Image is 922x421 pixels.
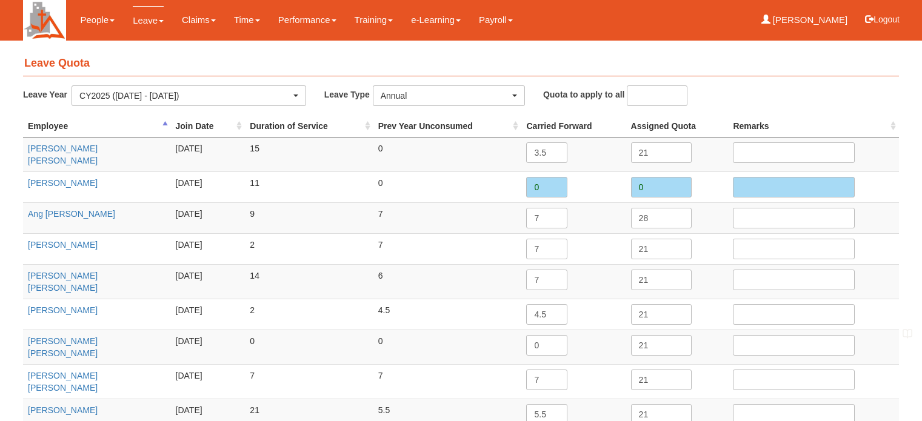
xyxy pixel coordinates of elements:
th: Carried Forward [521,115,626,138]
td: 4.5 [373,299,522,330]
a: e-Learning [411,6,461,34]
td: [DATE] [171,330,246,364]
label: Quota to apply to all [543,85,625,103]
a: [PERSON_NAME] [PERSON_NAME] [28,144,98,165]
td: 2 [245,233,373,264]
h4: Leave Quota [23,51,899,76]
a: [PERSON_NAME] [PERSON_NAME] [28,271,98,293]
td: 15 [245,137,373,171]
button: Annual [373,85,525,106]
a: Ang [PERSON_NAME] [28,209,115,219]
td: 0 [373,171,522,202]
th: Assigned Quota [626,115,729,138]
td: 9 [245,202,373,233]
button: Logout [857,5,908,34]
td: 6 [373,264,522,299]
td: 7 [373,202,522,233]
td: 7 [373,233,522,264]
td: 2 [245,299,373,330]
button: CY2025 ([DATE] - [DATE]) [72,85,306,106]
a: [PERSON_NAME] [28,405,98,415]
a: Payroll [479,6,513,34]
div: CY2025 ([DATE] - [DATE]) [79,90,291,102]
th: Employee : activate to sort column descending [23,115,171,138]
th: Prev Year Unconsumed : activate to sort column ascending [373,115,522,138]
label: Leave Type [324,85,373,103]
th: Join Date : activate to sort column ascending [171,115,246,138]
td: [DATE] [171,233,246,264]
td: [DATE] [171,299,246,330]
th: Duration of Service : activate to sort column ascending [245,115,373,138]
div: Annual [381,90,510,102]
td: 7 [373,364,522,399]
a: Leave [133,6,164,35]
td: 0 [373,330,522,364]
td: 0 [373,137,522,171]
a: [PERSON_NAME] [PERSON_NAME] [28,336,98,358]
th: Remarks : activate to sort column ascending [728,115,899,138]
td: 7 [245,364,373,399]
td: [DATE] [171,202,246,233]
a: Training [355,6,393,34]
a: Time [234,6,260,34]
td: 14 [245,264,373,299]
label: Leave Year [23,85,72,103]
a: [PERSON_NAME] [28,305,98,315]
a: [PERSON_NAME] [28,240,98,250]
a: [PERSON_NAME] [28,178,98,188]
td: [DATE] [171,364,246,399]
a: [PERSON_NAME] [761,6,848,34]
td: 0 [245,330,373,364]
a: Performance [278,6,336,34]
td: [DATE] [171,171,246,202]
a: Claims [182,6,216,34]
a: People [80,6,115,34]
td: [DATE] [171,137,246,171]
a: [PERSON_NAME] [PERSON_NAME] [28,371,98,393]
td: 11 [245,171,373,202]
td: [DATE] [171,264,246,299]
